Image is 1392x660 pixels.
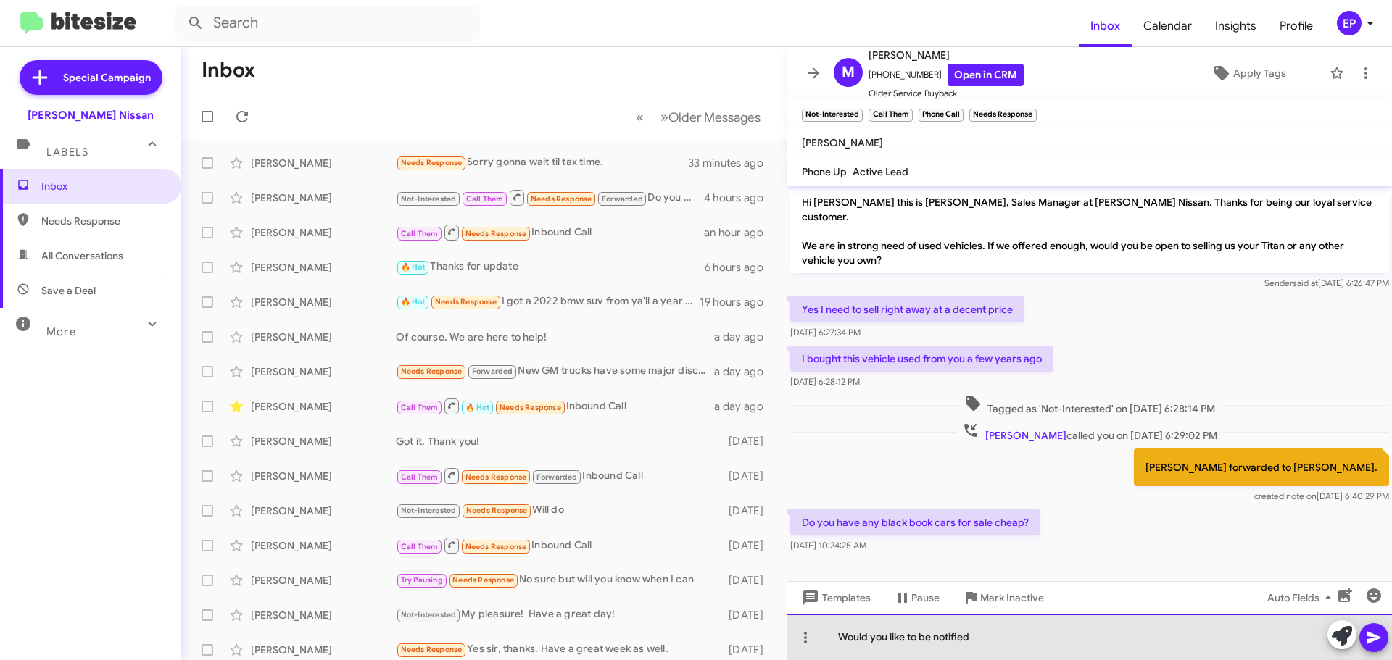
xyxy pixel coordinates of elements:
span: Not-Interested [401,506,457,515]
div: EP [1337,11,1362,35]
a: Calendar [1132,5,1203,47]
div: I got a 2022 bmw suv from ya'll a year ago [396,293,700,310]
span: [PERSON_NAME] [869,46,1024,64]
span: [DATE] 6:27:34 PM [790,327,861,338]
span: M [842,61,855,84]
span: 🔥 Hot [401,262,426,272]
div: 19 hours ago [700,295,775,309]
span: created note on [1254,490,1317,501]
div: [PERSON_NAME] [251,156,396,170]
a: Special Campaign [20,60,162,95]
span: Needs Response [465,472,527,482]
span: Call Them [401,229,439,238]
span: [PHONE_NUMBER] [869,64,1024,86]
span: Profile [1268,5,1325,47]
span: Needs Response [401,645,463,654]
div: [PERSON_NAME] [251,573,396,588]
span: [DATE] 6:28:12 PM [790,376,860,387]
span: 🔥 Hot [401,297,426,306]
span: [DATE] 10:24:25 AM [790,540,866,551]
div: [PERSON_NAME] Nissan [28,108,154,122]
span: Templates [799,585,871,611]
span: Tagged as 'Not-Interested' on [DATE] 6:28:14 PM [958,395,1221,416]
div: [PERSON_NAME] [251,330,396,344]
div: Would you like to be notified [787,614,1392,660]
span: [PERSON_NAME] [802,136,883,149]
span: Needs Response [466,506,528,515]
span: Inbox [41,179,165,193]
div: Of course. We are here to help! [396,330,714,344]
span: Sender [DATE] 6:26:47 PM [1264,277,1389,288]
span: Call Them [466,194,504,204]
div: No sure but will you know when I can [396,572,721,588]
div: [DATE] [721,643,775,657]
div: Thanks for update [396,259,705,275]
p: Hi [PERSON_NAME] this is [PERSON_NAME], Sales Manager at [PERSON_NAME] Nissan. Thanks for being o... [790,189,1389,273]
div: [PERSON_NAME] [251,225,396,240]
span: Needs Response [452,575,514,585]
input: Search [175,6,480,41]
div: My pleasure! Have a great day! [396,606,721,623]
div: [PERSON_NAME] [251,434,396,448]
span: Forwarded [533,470,581,484]
small: Not-Interested [802,109,863,122]
span: More [46,325,76,338]
span: Special Campaign [63,70,151,85]
span: Needs Response [531,194,592,204]
p: [PERSON_NAME] forwarded to [PERSON_NAME]. [1134,448,1389,486]
div: New GM trucks have some major discounts at the moment, so both you could say, but when every body... [396,363,714,380]
div: [DATE] [721,469,775,483]
button: Apply Tags [1174,60,1322,86]
span: Older Service Buyback [869,86,1024,101]
div: Will do [396,502,721,519]
span: Needs Response [41,214,165,228]
div: a day ago [714,330,775,344]
span: Inbox [1079,5,1132,47]
span: Save a Deal [41,283,96,298]
div: [PERSON_NAME] [251,295,396,309]
a: Insights [1203,5,1268,47]
div: [PERSON_NAME] [251,469,396,483]
span: Call Them [401,542,439,551]
div: an hour ago [704,225,775,240]
span: » [660,108,668,126]
span: Needs Response [401,367,463,376]
div: Got it. Thank you! [396,434,721,448]
button: Next [652,102,769,132]
div: 6 hours ago [705,260,775,275]
a: Open in CRM [948,64,1024,86]
div: [DATE] [721,608,775,622]
div: Sorry gonna wait til tax time. [396,154,688,171]
span: Active Lead [853,165,908,178]
div: [DATE] [721,538,775,553]
div: Inbound Call [396,467,721,485]
p: Yes I need to sell right away at a decent price [790,296,1024,322]
p: Do you have any black book cars for sale cheap? [790,509,1040,535]
span: Needs Response [465,229,527,238]
span: [PERSON_NAME] [985,429,1066,442]
div: Yes sir, thanks. Have a great week as well. [396,641,721,658]
span: said at [1293,277,1318,288]
div: [PERSON_NAME] [251,260,396,275]
small: Call Them [869,109,912,122]
div: [PERSON_NAME] [251,643,396,657]
button: Auto Fields [1256,585,1348,611]
small: Needs Response [969,109,1036,122]
span: Phone Up [802,165,847,178]
span: called you on [DATE] 6:29:02 PM [956,422,1223,443]
p: I bought this vehicle used from you a few years ago [790,346,1053,372]
div: Inbound Call [396,223,704,241]
h1: Inbox [202,59,255,82]
span: Not-Interested [401,194,457,204]
span: Pause [911,585,940,611]
span: Older Messages [668,109,761,125]
span: Labels [46,146,88,159]
button: Templates [787,585,882,611]
button: Previous [627,102,652,132]
div: Inbound Call [396,397,714,415]
span: Needs Response [401,158,463,167]
span: [DATE] 6:40:29 PM [1254,490,1389,501]
div: [PERSON_NAME] [251,608,396,622]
